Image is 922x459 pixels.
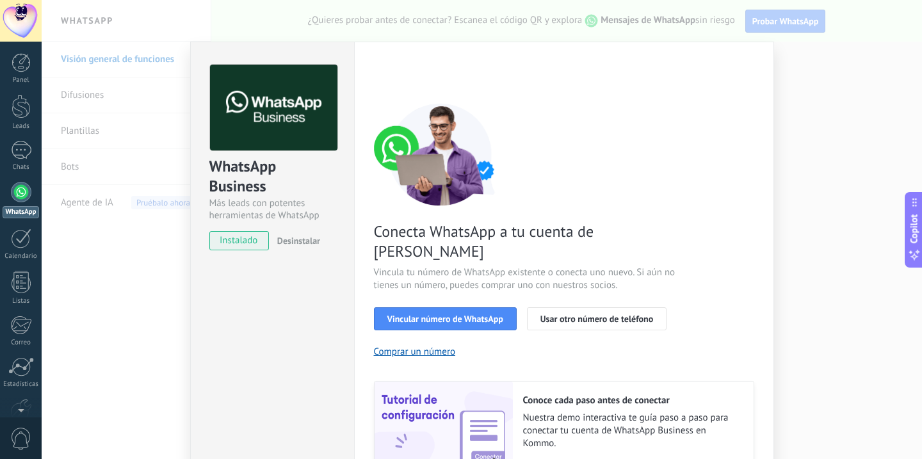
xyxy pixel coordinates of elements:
span: Copilot [908,214,921,243]
div: Listas [3,297,40,305]
button: Comprar un número [374,346,456,358]
div: WhatsApp Business [209,156,336,197]
img: logo_main.png [210,65,337,151]
h2: Conoce cada paso antes de conectar [523,394,741,407]
button: Desinstalar [272,231,320,250]
span: Conecta WhatsApp a tu cuenta de [PERSON_NAME] [374,221,679,261]
div: Más leads con potentes herramientas de WhatsApp [209,197,336,221]
div: Estadísticas [3,380,40,389]
button: Usar otro número de teléfono [527,307,667,330]
span: instalado [210,231,268,250]
div: Correo [3,339,40,347]
span: Nuestra demo interactiva te guía paso a paso para conectar tu cuenta de WhatsApp Business en Kommo. [523,412,741,450]
div: WhatsApp [3,206,39,218]
div: Calendario [3,252,40,261]
div: Leads [3,122,40,131]
img: connect number [374,103,508,205]
div: Panel [3,76,40,85]
span: Vincula tu número de WhatsApp existente o conecta uno nuevo. Si aún no tienes un número, puedes c... [374,266,679,292]
span: Vincular número de WhatsApp [387,314,503,323]
span: Desinstalar [277,235,320,246]
div: Chats [3,163,40,172]
button: Vincular número de WhatsApp [374,307,517,330]
span: Usar otro número de teléfono [540,314,653,323]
